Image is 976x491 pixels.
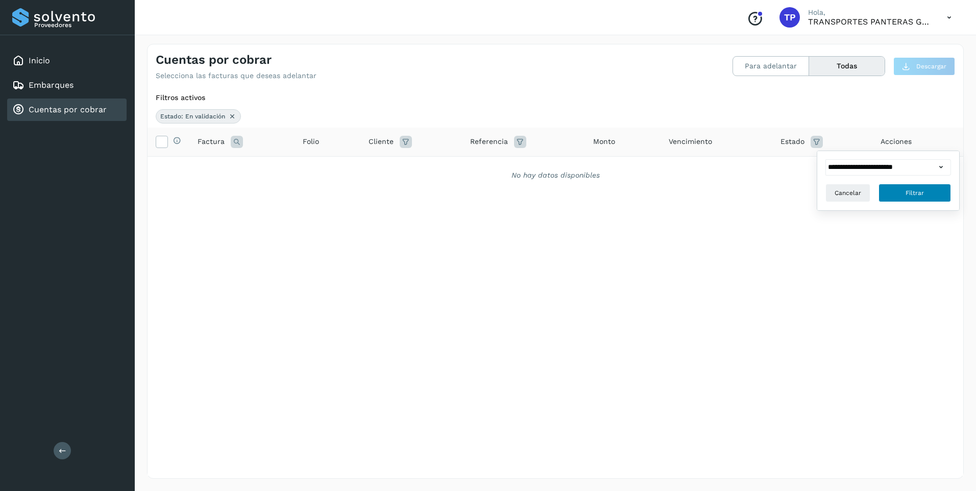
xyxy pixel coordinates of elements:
[161,170,950,181] div: No hay datos disponibles
[156,109,241,124] div: Estado: En validación
[7,74,127,96] div: Embarques
[733,57,809,76] button: Para adelantar
[156,53,272,67] h4: Cuentas por cobrar
[593,136,615,147] span: Monto
[808,8,931,17] p: Hola,
[809,57,885,76] button: Todas
[198,136,225,147] span: Factura
[780,136,804,147] span: Estado
[303,136,319,147] span: Folio
[29,56,50,65] a: Inicio
[808,17,931,27] p: TRANSPORTES PANTERAS GAPO S.A. DE C.V.
[7,50,127,72] div: Inicio
[29,105,107,114] a: Cuentas por cobrar
[156,71,316,80] p: Selecciona las facturas que deseas adelantar
[881,136,912,147] span: Acciones
[156,92,955,103] div: Filtros activos
[160,112,225,121] span: Estado: En validación
[893,57,955,76] button: Descargar
[669,136,712,147] span: Vencimiento
[29,80,74,90] a: Embarques
[34,21,123,29] p: Proveedores
[369,136,394,147] span: Cliente
[470,136,508,147] span: Referencia
[916,62,946,71] span: Descargar
[7,99,127,121] div: Cuentas por cobrar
